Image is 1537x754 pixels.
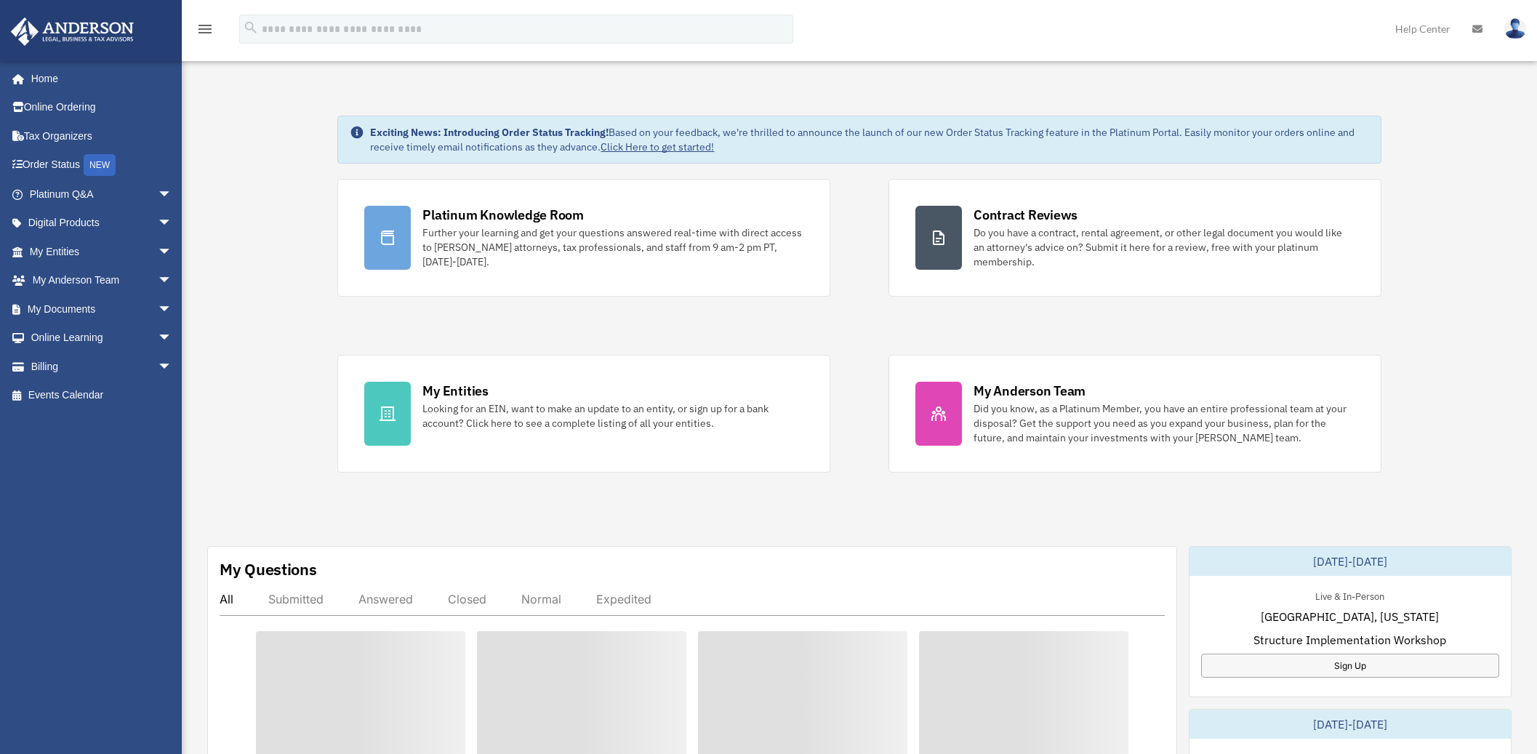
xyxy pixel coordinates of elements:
strong: Exciting News: Introducing Order Status Tracking! [370,126,609,139]
a: My Entities Looking for an EIN, want to make an update to an entity, or sign up for a bank accoun... [337,355,830,473]
i: menu [196,20,214,38]
div: My Entities [422,382,488,400]
div: NEW [84,154,116,176]
span: arrow_drop_down [158,237,187,267]
div: Answered [358,592,413,606]
a: Tax Organizers [10,121,194,151]
div: Further your learning and get your questions answered real-time with direct access to [PERSON_NAM... [422,225,803,269]
a: Contract Reviews Do you have a contract, rental agreement, or other legal document you would like... [888,179,1381,297]
a: Online Learningarrow_drop_down [10,324,194,353]
span: arrow_drop_down [158,352,187,382]
div: Expedited [596,592,651,606]
a: My Anderson Team Did you know, as a Platinum Member, you have an entire professional team at your... [888,355,1381,473]
a: Events Calendar [10,381,194,410]
a: My Documentsarrow_drop_down [10,294,194,324]
a: menu [196,25,214,38]
div: Closed [448,592,486,606]
div: [DATE]-[DATE] [1189,547,1512,576]
div: Do you have a contract, rental agreement, or other legal document you would like an attorney's ad... [974,225,1355,269]
span: arrow_drop_down [158,209,187,238]
a: My Anderson Teamarrow_drop_down [10,266,194,295]
img: User Pic [1504,18,1526,39]
div: Submitted [268,592,324,606]
div: Platinum Knowledge Room [422,206,584,224]
span: arrow_drop_down [158,324,187,353]
div: All [220,592,233,606]
div: Based on your feedback, we're thrilled to announce the launch of our new Order Status Tracking fe... [370,125,1368,154]
a: My Entitiesarrow_drop_down [10,237,194,266]
div: Looking for an EIN, want to make an update to an entity, or sign up for a bank account? Click her... [422,401,803,430]
div: My Anderson Team [974,382,1085,400]
span: arrow_drop_down [158,180,187,209]
i: search [243,20,259,36]
div: Live & In-Person [1304,587,1396,603]
a: Platinum Knowledge Room Further your learning and get your questions answered real-time with dire... [337,179,830,297]
a: Billingarrow_drop_down [10,352,194,381]
a: Home [10,64,187,93]
div: [DATE]-[DATE] [1189,710,1512,739]
div: Contract Reviews [974,206,1077,224]
a: Order StatusNEW [10,151,194,180]
span: arrow_drop_down [158,294,187,324]
a: Sign Up [1201,654,1500,678]
div: Did you know, as a Platinum Member, you have an entire professional team at your disposal? Get th... [974,401,1355,445]
span: [GEOGRAPHIC_DATA], [US_STATE] [1261,608,1439,625]
a: Click Here to get started! [601,140,714,153]
a: Digital Productsarrow_drop_down [10,209,194,238]
img: Anderson Advisors Platinum Portal [7,17,138,46]
a: Platinum Q&Aarrow_drop_down [10,180,194,209]
span: Structure Implementation Workshop [1253,631,1446,649]
div: My Questions [220,558,317,580]
a: Online Ordering [10,93,194,122]
div: Normal [521,592,561,606]
span: arrow_drop_down [158,266,187,296]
